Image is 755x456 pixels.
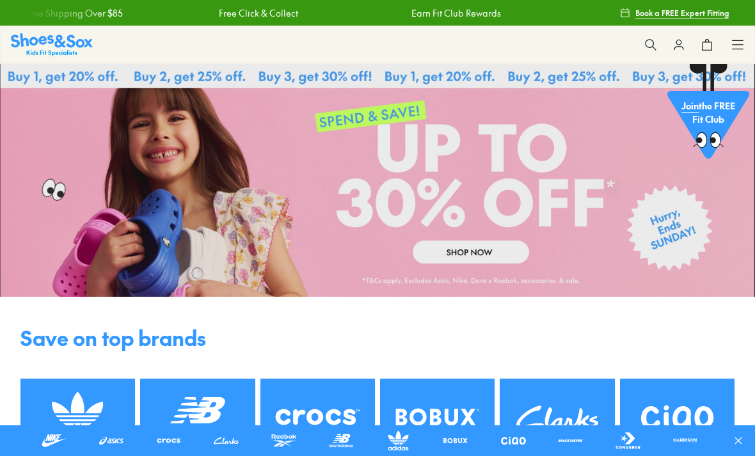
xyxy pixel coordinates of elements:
[397,6,486,20] a: Earn Fit Club Rewards
[11,33,93,56] a: Shoes & Sox
[681,101,699,114] span: Join
[590,6,687,20] a: Free Shipping Over $85
[260,379,375,455] img: SNS_WEBASSETS_1280x984__Brand_6_32476e78-ec93-4883-851d-7486025e12b2.png
[380,379,495,455] img: SNS_WEBASSETS_1280x984__Brand_9_e161dee9-03f0-4e35-815c-843dea00f972.png
[620,1,729,24] a: Book a FREE Expert Fitting
[204,6,283,20] a: Free Click & Collect
[620,379,735,455] img: SNS_WEBASSETS_1280x984__Brand_11_42afe9cd-2f1f-4080-b932-0c5a1492f76f.png
[667,63,749,166] a: Jointhe FREE Fit Club
[500,379,614,455] img: SNS_WEBASSETS_1280x984__Brand_10_3912ae85-fb3d-449b-b156-b817166d013b.png
[20,379,135,455] img: SNS_WEBASSETS_1280x984__Brand_7_4d3d8e03-a91f-4015-a35e-fabdd5f06b27.png
[140,379,255,455] img: SNS_WEBASSETS_1280x984__Brand_8_072687a1-6812-4536-84da-40bdad0e27d7.png
[11,6,108,20] a: Free Shipping Over $85
[667,91,749,138] p: the FREE Fit Club
[11,33,93,56] img: SNS_Logo_Responsive.svg
[635,7,729,19] span: Book a FREE Expert Fitting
